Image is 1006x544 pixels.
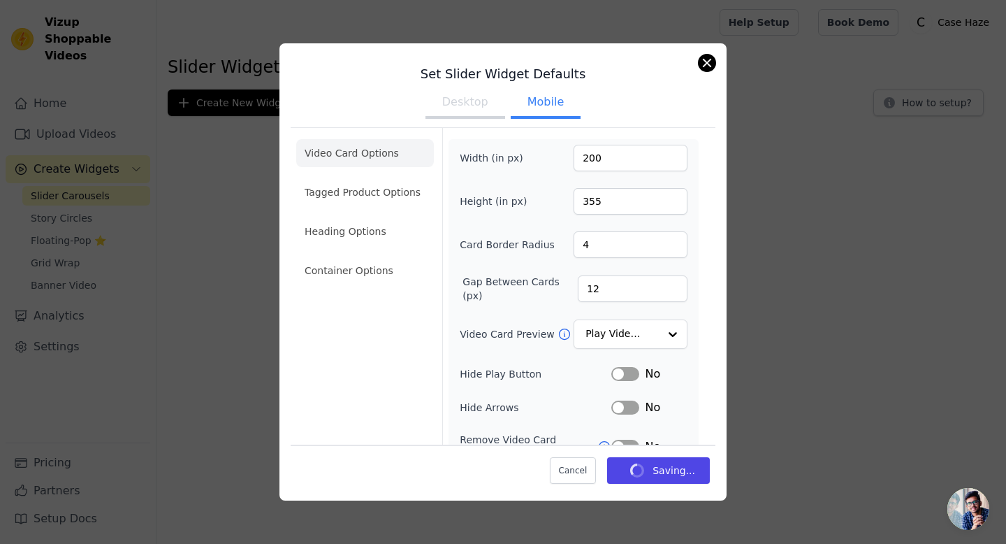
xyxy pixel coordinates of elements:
span: No [645,366,660,382]
h3: Set Slider Widget Defaults [291,66,715,83]
label: Card Border Radius [460,238,555,252]
label: Hide Arrows [460,401,611,415]
span: No [645,438,660,455]
label: Remove Video Card Shadow [460,433,597,461]
label: Gap Between Cards (px) [462,275,578,303]
label: Height (in px) [460,194,536,208]
span: No [645,399,660,416]
button: Saving... [607,457,710,484]
li: Video Card Options [296,139,434,167]
button: Mobile [511,88,581,119]
label: Width (in px) [460,151,536,165]
li: Heading Options [296,217,434,245]
button: Desktop [425,88,505,119]
button: Close modal [699,55,715,71]
li: Container Options [296,257,434,285]
label: Video Card Preview [460,327,557,341]
label: Hide Play Button [460,367,611,381]
a: Ouvrir le chat [947,488,989,530]
button: Cancel [550,457,597,484]
li: Tagged Product Options [296,178,434,206]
